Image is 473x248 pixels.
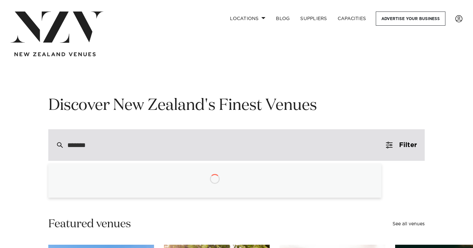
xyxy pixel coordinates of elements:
a: BLOG [271,12,295,26]
a: Locations [225,12,271,26]
a: See all venues [393,222,425,226]
img: new-zealand-venues-text.png [14,52,96,57]
img: nzv-logo.png [11,12,103,43]
h2: Featured venues [48,217,131,232]
a: SUPPLIERS [295,12,332,26]
h1: Discover New Zealand's Finest Venues [48,95,425,116]
span: Filter [399,142,417,148]
a: Capacities [332,12,372,26]
a: Advertise your business [376,12,445,26]
button: Filter [378,129,425,161]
